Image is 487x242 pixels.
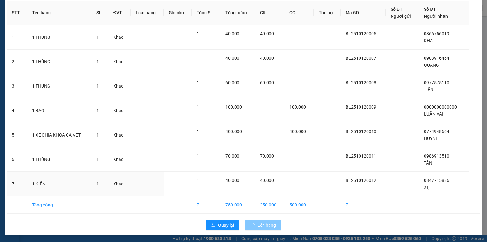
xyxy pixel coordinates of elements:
[96,35,99,40] span: 1
[424,80,449,85] span: 0977575110
[424,153,449,158] span: 0986913510
[424,178,449,183] span: 0847715886
[108,25,130,50] td: Khác
[391,14,411,19] span: Người gửi
[284,196,314,214] td: 500.000
[192,196,220,214] td: 7
[27,74,92,98] td: 1 THÙNG
[346,104,376,110] span: BL2510120009
[27,1,92,25] th: Tên hàng
[197,31,199,36] span: 1
[3,40,88,50] b: GỬI : Bến Xe Bạc Liêu
[96,181,99,186] span: 1
[27,147,92,172] td: 1 THÙNG
[424,7,436,12] span: Số ĐT
[225,153,239,158] span: 70.000
[346,178,376,183] span: BL2510120012
[7,147,27,172] td: 6
[250,223,257,227] span: loading
[314,1,341,25] th: Thu hộ
[220,1,255,25] th: Tổng cước
[7,1,27,25] th: STT
[289,104,306,110] span: 100.000
[3,22,121,30] li: 0946 508 595
[108,98,130,123] td: Khác
[206,220,239,230] button: rollbackQuay lại
[346,31,376,36] span: BL2510120005
[27,98,92,123] td: 1 BAO
[96,108,99,113] span: 1
[108,172,130,196] td: Khác
[108,1,130,25] th: ĐVT
[7,123,27,147] td: 5
[197,178,199,183] span: 1
[424,111,443,117] span: LUẬN VẢI
[36,4,84,12] b: Nhà Xe Hà My
[96,132,99,138] span: 1
[260,80,274,85] span: 60.000
[96,157,99,162] span: 1
[164,1,192,25] th: Ghi chú
[260,56,274,61] span: 40.000
[341,196,386,214] td: 7
[424,129,449,134] span: 0774948664
[192,1,220,25] th: Tổng SL
[424,31,449,36] span: 0866756019
[108,147,130,172] td: Khác
[3,14,121,22] li: 995 [PERSON_NAME]
[27,123,92,147] td: 1 XE CHIA KHOA CA VET
[225,129,242,134] span: 400.000
[225,56,239,61] span: 40.000
[424,87,433,92] span: TIẾN
[197,80,199,85] span: 1
[346,153,376,158] span: BL2510120011
[197,129,199,134] span: 1
[346,80,376,85] span: BL2510120008
[424,136,439,141] span: HUYNH
[424,38,433,43] span: KHA
[424,63,439,68] span: QUANG
[131,1,164,25] th: Loại hàng
[284,1,314,25] th: CC
[197,153,199,158] span: 1
[27,50,92,74] td: 1 THÙNG
[27,196,92,214] td: Tổng cộng
[257,222,276,229] span: Lên hàng
[260,178,274,183] span: 40.000
[225,178,239,183] span: 40.000
[346,129,376,134] span: BL2510120010
[7,172,27,196] td: 7
[245,220,281,230] button: Lên hàng
[7,25,27,50] td: 1
[424,14,448,19] span: Người nhận
[7,98,27,123] td: 4
[391,7,403,12] span: Số ĐT
[197,56,199,61] span: 1
[108,123,130,147] td: Khác
[218,222,234,229] span: Quay lại
[341,1,386,25] th: Mã GD
[225,80,239,85] span: 60.000
[27,25,92,50] td: 1 THUNG
[7,50,27,74] td: 2
[197,104,199,110] span: 1
[36,15,42,20] span: environment
[36,23,42,28] span: phone
[289,129,306,134] span: 400.000
[27,172,92,196] td: 1 KIỆN
[225,31,239,36] span: 40.000
[225,104,242,110] span: 100.000
[424,160,432,165] span: TẤN
[255,1,284,25] th: CR
[260,153,274,158] span: 70.000
[108,74,130,98] td: Khác
[424,104,459,110] span: 00000000000001
[7,74,27,98] td: 3
[424,56,449,61] span: 0903916464
[108,50,130,74] td: Khác
[255,196,284,214] td: 250.000
[260,31,274,36] span: 40.000
[424,185,430,190] span: XỆ
[91,1,108,25] th: SL
[211,223,216,228] span: rollback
